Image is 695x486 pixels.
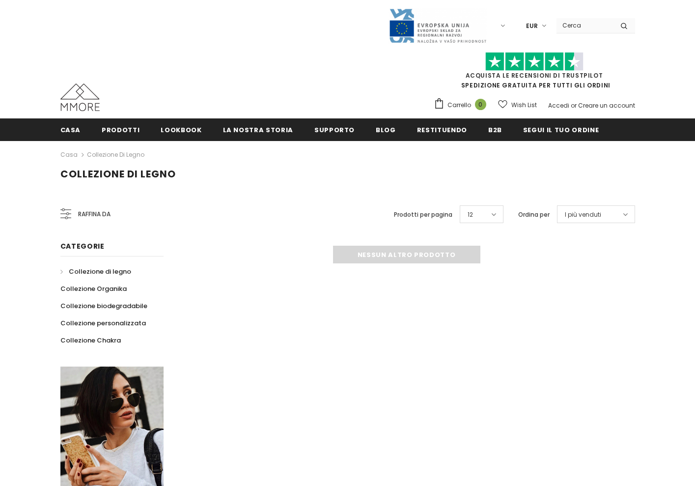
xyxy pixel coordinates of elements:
[468,210,473,220] span: 12
[434,98,491,113] a: Carrello 0
[60,263,131,280] a: Collezione di legno
[60,167,176,181] span: Collezione di legno
[417,125,467,135] span: Restituendo
[314,118,355,141] a: supporto
[526,21,538,31] span: EUR
[60,336,121,345] span: Collezione Chakra
[389,8,487,44] img: Javni Razpis
[60,297,147,314] a: Collezione biodegradabile
[511,100,537,110] span: Wish List
[60,332,121,349] a: Collezione Chakra
[60,280,127,297] a: Collezione Organika
[223,118,293,141] a: La nostra storia
[87,150,144,159] a: Collezione di legno
[518,210,550,220] label: Ordina per
[161,118,201,141] a: Lookbook
[523,118,599,141] a: Segui il tuo ordine
[314,125,355,135] span: supporto
[69,267,131,276] span: Collezione di legno
[475,99,486,110] span: 0
[466,71,603,80] a: Acquista le recensioni di TrustPilot
[376,125,396,135] span: Blog
[548,101,569,110] a: Accedi
[60,284,127,293] span: Collezione Organika
[488,125,502,135] span: B2B
[417,118,467,141] a: Restituendo
[60,84,100,111] img: Casi MMORE
[556,18,613,32] input: Search Site
[571,101,577,110] span: or
[60,125,81,135] span: Casa
[102,125,139,135] span: Prodotti
[60,241,105,251] span: Categorie
[565,210,601,220] span: I più venduti
[60,118,81,141] a: Casa
[434,57,635,89] span: SPEDIZIONE GRATUITA PER TUTTI GLI ORDINI
[102,118,139,141] a: Prodotti
[394,210,452,220] label: Prodotti per pagina
[447,100,471,110] span: Carrello
[485,52,584,71] img: Fidati di Pilot Stars
[376,118,396,141] a: Blog
[60,149,78,161] a: Casa
[60,318,146,328] span: Collezione personalizzata
[60,301,147,311] span: Collezione biodegradabile
[60,314,146,332] a: Collezione personalizzata
[161,125,201,135] span: Lookbook
[389,21,487,29] a: Javni Razpis
[498,96,537,114] a: Wish List
[78,209,111,220] span: Raffina da
[223,125,293,135] span: La nostra storia
[578,101,635,110] a: Creare un account
[523,125,599,135] span: Segui il tuo ordine
[488,118,502,141] a: B2B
